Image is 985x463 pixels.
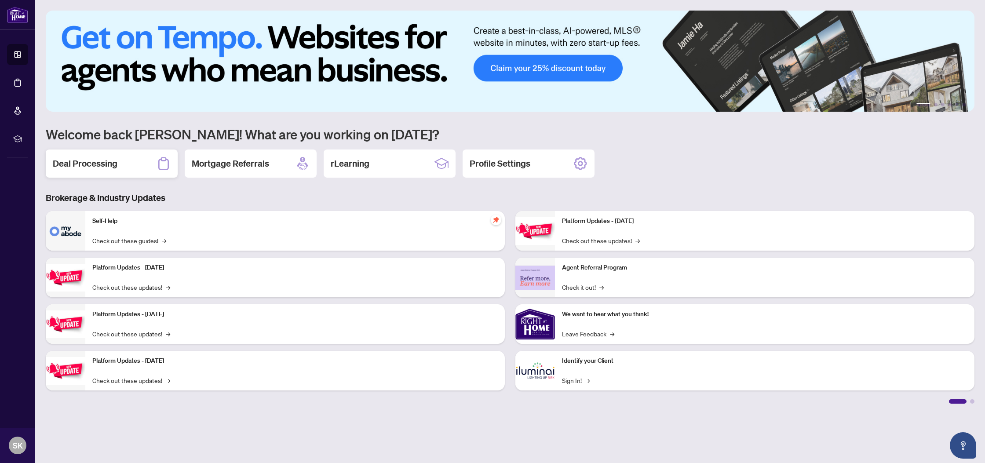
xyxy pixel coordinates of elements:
button: Open asap [950,432,976,459]
span: → [166,376,170,385]
p: Agent Referral Program [562,263,967,273]
p: Platform Updates - [DATE] [92,356,498,366]
span: SK [13,439,23,452]
h2: Deal Processing [53,157,117,170]
img: Agent Referral Program [515,266,555,290]
p: Platform Updates - [DATE] [562,216,967,226]
a: Check out these updates!→ [92,282,170,292]
img: Slide 0 [46,11,974,112]
img: Platform Updates - September 16, 2025 [46,264,85,292]
h3: Brokerage & Industry Updates [46,192,974,204]
a: Check out these updates!→ [562,236,640,245]
span: → [585,376,590,385]
span: → [162,236,166,245]
p: Platform Updates - [DATE] [92,263,498,273]
button: 1 [916,103,930,106]
a: Check out these guides!→ [92,236,166,245]
h2: Mortgage Referrals [192,157,269,170]
h2: Profile Settings [470,157,530,170]
button: 2 [934,103,938,106]
img: logo [7,7,28,23]
p: We want to hear what you think! [562,310,967,319]
p: Identify your Client [562,356,967,366]
span: → [166,282,170,292]
img: Platform Updates - July 8, 2025 [46,357,85,385]
button: 3 [941,103,945,106]
img: Platform Updates - July 21, 2025 [46,310,85,338]
a: Check out these updates!→ [92,329,170,339]
button: 5 [955,103,959,106]
span: pushpin [491,215,501,225]
button: 4 [948,103,952,106]
span: → [635,236,640,245]
span: → [166,329,170,339]
a: Check out these updates!→ [92,376,170,385]
img: Self-Help [46,211,85,251]
img: We want to hear what you think! [515,304,555,344]
img: Identify your Client [515,351,555,390]
img: Platform Updates - June 23, 2025 [515,217,555,245]
p: Platform Updates - [DATE] [92,310,498,319]
button: 6 [962,103,966,106]
h2: rLearning [331,157,369,170]
h1: Welcome back [PERSON_NAME]! What are you working on [DATE]? [46,126,974,142]
a: Check it out!→ [562,282,604,292]
span: → [599,282,604,292]
p: Self-Help [92,216,498,226]
a: Leave Feedback→ [562,329,614,339]
a: Sign In!→ [562,376,590,385]
span: → [610,329,614,339]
